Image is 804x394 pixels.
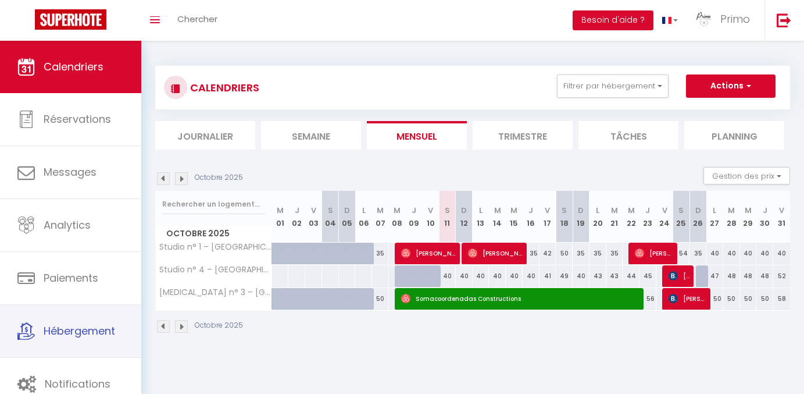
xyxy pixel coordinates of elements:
th: 16 [523,191,539,243]
span: Octobre 2025 [156,225,271,242]
div: 40 [573,265,589,287]
div: 54 [673,243,690,264]
div: 40 [773,243,790,264]
span: Somacoordenadas Constructions [401,287,643,310]
div: 44 [623,265,639,287]
div: 43 [606,265,623,287]
th: 20 [589,191,606,243]
abbr: D [695,205,701,216]
button: Besoin d'aide ? [573,10,653,30]
div: 50 [756,288,773,310]
div: 35 [689,243,706,264]
th: 12 [456,191,473,243]
abbr: J [645,205,650,216]
abbr: V [545,205,550,216]
th: 18 [556,191,573,243]
abbr: M [745,205,752,216]
div: 41 [539,265,556,287]
abbr: L [479,205,483,216]
th: 24 [656,191,673,243]
div: 35 [606,243,623,264]
span: [PERSON_NAME] [669,265,691,287]
li: Trimestre [473,121,573,150]
abbr: D [578,205,584,216]
div: 56 [639,288,656,310]
th: 05 [339,191,356,243]
div: 45 [639,265,656,287]
th: 30 [756,191,773,243]
span: Notifications [45,377,110,391]
button: Filtrer par hébergement [557,74,669,98]
abbr: M [377,205,384,216]
th: 15 [506,191,523,243]
abbr: J [763,205,767,216]
th: 31 [773,191,790,243]
th: 11 [439,191,456,243]
div: 35 [573,243,589,264]
div: 52 [773,265,790,287]
input: Rechercher un logement... [162,194,265,215]
div: 40 [489,265,506,287]
div: 40 [439,265,456,287]
span: [PERSON_NAME] [401,242,458,264]
span: [MEDICAL_DATA] n° 3 – [GEOGRAPHIC_DATA] [158,288,274,297]
abbr: M [277,205,284,216]
th: 07 [372,191,389,243]
abbr: J [528,205,533,216]
div: 49 [556,265,573,287]
abbr: M [611,205,618,216]
abbr: M [628,205,635,216]
abbr: L [713,205,716,216]
div: 40 [506,265,523,287]
abbr: S [328,205,333,216]
span: [PERSON_NAME] [635,242,674,264]
span: Analytics [44,218,91,232]
div: 43 [589,265,606,287]
div: 40 [523,265,539,287]
li: Tâches [578,121,678,150]
li: Mensuel [367,121,467,150]
div: 35 [589,243,606,264]
span: Réservations [44,112,111,126]
button: Actions [686,74,776,98]
div: 40 [473,265,489,287]
div: 40 [456,265,473,287]
div: 48 [756,265,773,287]
abbr: S [562,205,567,216]
abbr: J [412,205,416,216]
div: 58 [773,288,790,310]
th: 25 [673,191,690,243]
abbr: D [344,205,350,216]
p: Octobre 2025 [195,172,243,183]
span: Primo [720,12,750,26]
th: 19 [573,191,589,243]
abbr: V [311,205,316,216]
th: 09 [406,191,423,243]
div: 50 [740,288,757,310]
img: ... [695,10,713,28]
abbr: M [728,205,735,216]
span: [PERSON_NAME] [468,242,524,264]
div: 35 [523,243,539,264]
span: Studio n° 1 – [GEOGRAPHIC_DATA] [158,243,274,251]
li: Journalier [155,121,255,150]
th: 28 [723,191,740,243]
th: 27 [706,191,723,243]
div: 42 [539,243,556,264]
div: 40 [723,243,740,264]
th: 17 [539,191,556,243]
th: 22 [623,191,639,243]
th: 14 [489,191,506,243]
th: 23 [639,191,656,243]
div: 50 [706,288,723,310]
li: Semaine [261,121,361,150]
th: 06 [355,191,372,243]
div: 35 [372,243,389,264]
abbr: D [461,205,467,216]
button: Gestion des prix [703,167,790,184]
div: 48 [723,265,740,287]
div: 50 [723,288,740,310]
span: Chercher [177,13,217,25]
span: Calendriers [44,59,103,74]
th: 08 [389,191,406,243]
